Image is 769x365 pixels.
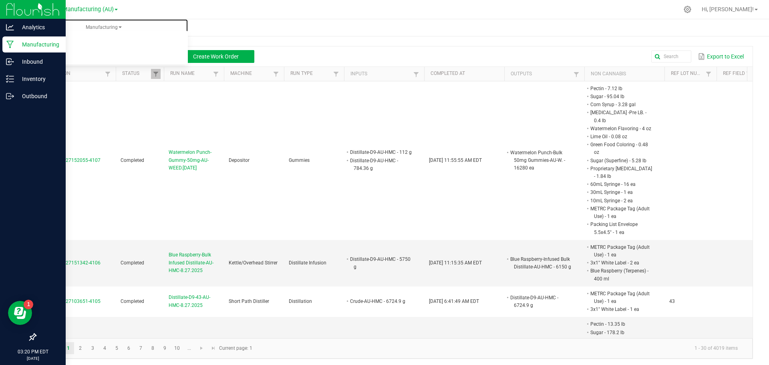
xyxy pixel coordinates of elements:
[169,149,219,172] span: Watermelon Punch-Gummy-50mg-AU-WEED.[DATE]
[121,260,144,266] span: Completed
[589,320,652,328] li: Pectin - 13.35 lb
[121,157,144,163] span: Completed
[183,342,195,354] a: Page 11
[229,298,269,304] span: Short Path Distiller
[196,342,207,354] a: Go to the next page
[589,157,652,165] li: Sugar (Superfine) - 5.28 lb
[169,251,219,274] span: Blue Raspberry-Bulk Infused Distillate-AU-HMC-8.27.2025
[24,300,33,309] iframe: Resource center unread badge
[169,294,219,309] span: Distillate-D9-43-AU-HMC-8.27.2025
[589,220,652,236] li: Packing List Envelope 5.5x4.5" - 1 ea
[290,71,331,77] a: Run TypeSortable
[589,267,652,282] li: Blue Raspberry (Terpenes) - 400 ml
[6,92,14,100] inline-svg: Outbound
[87,342,99,354] a: Page 3
[151,69,161,79] a: Filter
[8,301,32,325] iframe: Resource center
[431,71,501,77] a: Completed AtSortable
[6,58,14,66] inline-svg: Inbound
[193,53,239,60] span: Create Work Order
[229,260,278,266] span: Kettle/Overhead Stirrer
[4,355,62,361] p: [DATE]
[289,298,312,304] span: Distillation
[411,69,421,79] a: Filter
[14,57,62,67] p: Inbound
[572,69,581,79] a: Filter
[671,71,703,77] a: Ref Lot NumberSortable
[704,69,713,79] a: Filter
[589,165,652,180] li: Proprietary [MEDICAL_DATA] - 1.84 lb
[229,157,250,163] span: Depositor
[589,141,652,156] li: Green Food Coloring - 0.48 oz
[349,148,412,156] li: Distillate-D9-AU-HMC - 112 g
[40,157,101,163] span: MP-20250827152055-4107
[6,75,14,83] inline-svg: Inventory
[177,50,254,63] button: Create Work Order
[99,342,111,354] a: Page 4
[589,133,652,141] li: Lime Oil - 0.08 oz
[14,40,62,49] p: Manufacturing
[589,290,652,305] li: METRC Package Tag (Adult Use) - 1 ea
[589,337,652,345] li: Corn Syrup - 6.15 gal
[589,85,652,93] li: Pectin - 7.12 lb
[589,101,652,109] li: Corn Syrup - 3.28 gal
[651,50,691,63] input: Search
[210,345,217,351] span: Go to the last page
[589,205,652,220] li: METRC Package Tag (Adult Use) - 1 ea
[669,298,675,304] span: 43
[122,71,151,77] a: StatusSortable
[147,342,159,354] a: Page 8
[14,91,62,101] p: Outbound
[331,69,341,79] a: Filter
[19,24,188,31] span: Manufacturing
[121,298,144,304] span: Completed
[429,260,482,266] span: [DATE] 11:15:35 AM EDT
[14,74,62,84] p: Inventory
[584,67,664,81] th: Non Cannabis
[40,298,101,304] span: MP-20250827103651-4105
[723,71,751,77] a: Ref Field 1Sortable
[46,6,114,13] span: Stash Manufacturing (AU)
[589,305,652,313] li: 3x1" White Label - 1 ea
[103,69,113,79] a: Filter
[171,342,183,354] a: Page 10
[349,255,412,271] li: Distillate-D9-AU-HMC - 5750 g
[509,255,572,271] li: Blue Raspberry-Infused Bulk Distillate-AU-HMC - 6150 g
[6,40,14,48] inline-svg: Manufacturing
[589,125,652,133] li: Watermelon Flavoring - 4 oz
[36,338,753,359] kendo-pager: Current page: 1
[62,342,74,354] a: Page 1
[589,180,652,188] li: 60mL Syringe - 16 ea
[14,22,62,32] p: Analytics
[159,342,171,354] a: Page 9
[589,109,652,124] li: [MEDICAL_DATA] -Pre LB. - 0.4 lb
[589,329,652,337] li: Sugar - 178.2 lb
[4,348,62,355] p: 03:20 PM EDT
[589,259,652,267] li: 3x1" White Label - 2 ea
[207,342,219,354] a: Go to the last page
[589,243,652,259] li: METRC Package Tag (Adult Use) - 1 ea
[696,50,746,63] button: Export to Excel
[509,149,572,172] li: Watermelon Punch-Bulk 50mg Gummies-AU-W. - 16280 ea
[589,188,652,196] li: 30mL Syringe - 1 ea
[349,157,412,172] li: Distillate-D9-AU-HMC - 784.36 g
[509,294,572,309] li: Distillate-D9-AU-HMC - 6724.9 g
[170,71,211,77] a: Run NameSortable
[589,197,652,205] li: 10mL Syringe - 2 ea
[429,298,479,304] span: [DATE] 6:41:49 AM EDT
[42,71,103,77] a: ExtractionSortable
[135,342,147,354] a: Page 7
[40,260,101,266] span: MP-20250827151342-4106
[429,157,482,163] span: [DATE] 11:55:55 AM EDT
[682,6,693,13] div: Manage settings
[349,297,412,305] li: Crude-AU-HMC - 6724.9 g
[6,23,14,31] inline-svg: Analytics
[271,69,281,79] a: Filter
[504,67,584,81] th: Outputs
[123,342,135,354] a: Page 6
[111,342,123,354] a: Page 5
[289,157,310,163] span: Gummies
[589,93,652,101] li: Sugar - 95.04 lb
[198,345,205,351] span: Go to the next page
